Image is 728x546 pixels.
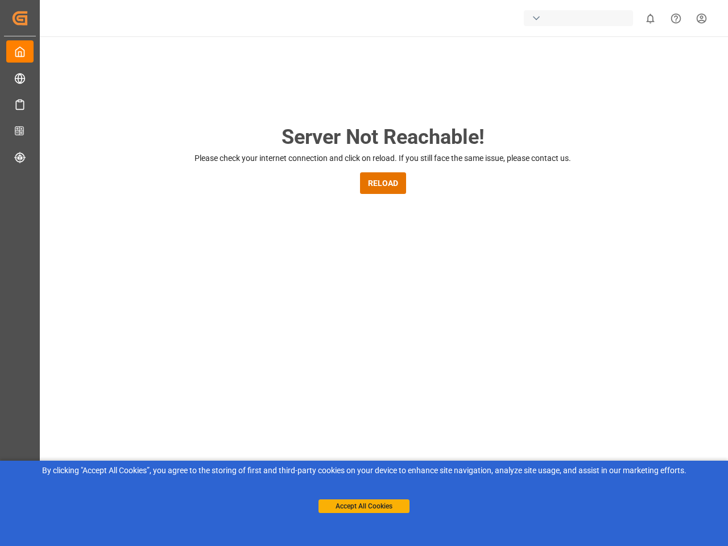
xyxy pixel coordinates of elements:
button: RELOAD [360,172,406,194]
div: By clicking "Accept All Cookies”, you agree to the storing of first and third-party cookies on yo... [8,465,720,477]
button: Help Center [663,6,689,31]
h2: Server Not Reachable! [282,122,485,152]
p: Please check your internet connection and click on reload. If you still face the same issue, plea... [195,152,571,164]
button: Accept All Cookies [318,499,409,513]
button: show 0 new notifications [638,6,663,31]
